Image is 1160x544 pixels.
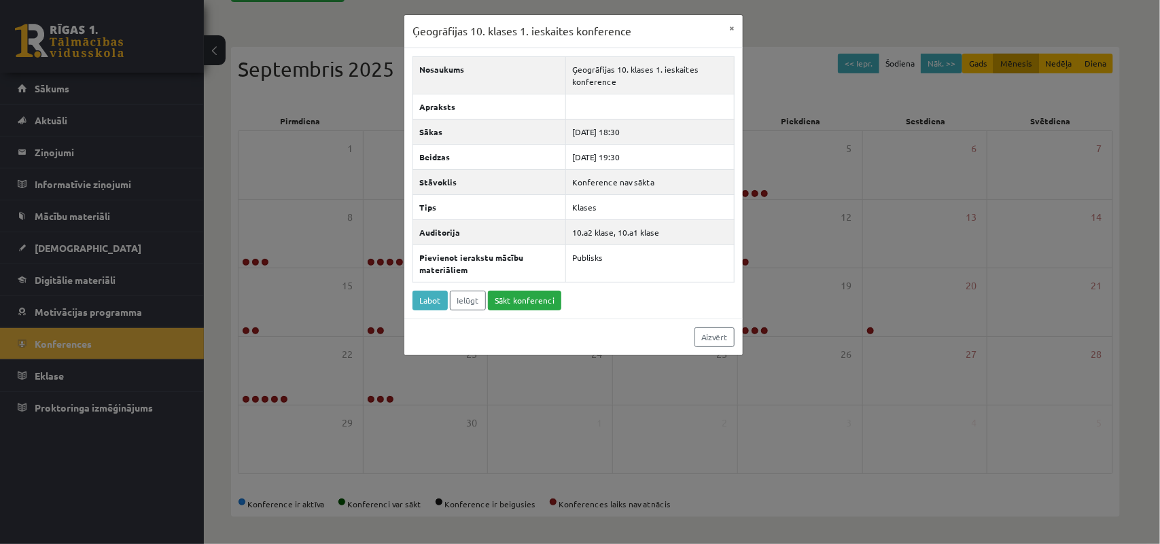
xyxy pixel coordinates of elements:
[566,56,735,94] td: Ģeogrāfijas 10. klases 1. ieskaites konference
[413,219,566,244] th: Auditorija
[412,291,448,310] a: Labot
[721,15,743,41] button: ×
[566,144,735,169] td: [DATE] 19:30
[413,94,566,119] th: Apraksts
[566,194,735,219] td: Klases
[566,119,735,144] td: [DATE] 18:30
[566,244,735,282] td: Publisks
[695,327,735,347] a: Aizvērt
[413,169,566,194] th: Stāvoklis
[566,169,735,194] td: Konference nav sākta
[566,219,735,244] td: 10.a2 klase, 10.a1 klase
[413,144,566,169] th: Beidzas
[413,119,566,144] th: Sākas
[412,23,631,39] h3: Ģeogrāfijas 10. klases 1. ieskaites konference
[413,56,566,94] th: Nosaukums
[413,194,566,219] th: Tips
[450,291,486,310] a: Ielūgt
[413,244,566,282] th: Pievienot ierakstu mācību materiāliem
[488,291,561,310] a: Sākt konferenci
